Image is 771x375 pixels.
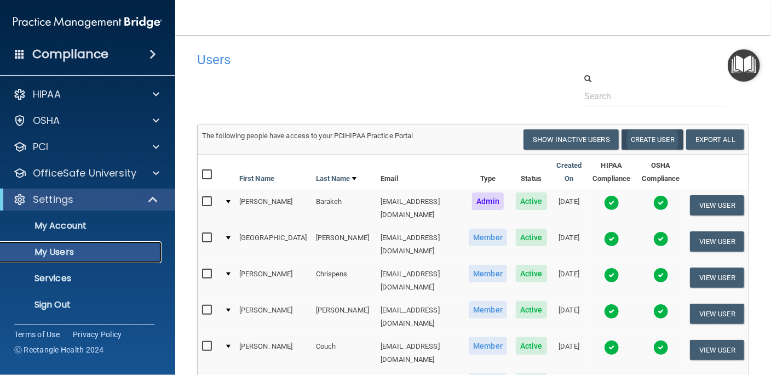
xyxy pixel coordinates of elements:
[235,263,312,299] td: [PERSON_NAME]
[376,155,464,190] th: Email
[622,129,683,150] button: Create User
[312,335,377,371] td: Couch
[469,229,507,246] span: Member
[197,53,513,67] h4: Users
[376,190,464,226] td: [EMAIL_ADDRESS][DOMAIN_NAME]
[376,335,464,371] td: [EMAIL_ADDRESS][DOMAIN_NAME]
[584,86,727,106] input: Search
[7,299,157,310] p: Sign Out
[472,192,504,210] span: Admin
[33,167,136,180] p: OfficeSafe University
[469,337,507,355] span: Member
[690,231,744,252] button: View User
[604,231,619,247] img: tick.e7d51cea.svg
[239,172,274,185] a: First Name
[511,155,551,190] th: Status
[469,265,507,282] span: Member
[7,273,157,284] p: Services
[33,114,60,127] p: OSHA
[516,337,547,355] span: Active
[33,88,61,101] p: HIPAA
[312,226,377,263] td: [PERSON_NAME]
[686,129,744,150] a: Export All
[13,167,159,180] a: OfficeSafe University
[604,195,619,211] img: tick.e7d51cea.svg
[587,155,636,190] th: HIPAA Compliance
[13,114,159,127] a: OSHA
[604,268,619,283] img: tick.e7d51cea.svg
[202,132,413,140] span: The following people have access to your PCIHIPAA Practice Portal
[556,159,583,185] a: Created On
[516,229,547,246] span: Active
[469,301,507,319] span: Member
[516,301,547,319] span: Active
[636,155,686,190] th: OSHA Compliance
[653,231,669,247] img: tick.e7d51cea.svg
[653,268,669,283] img: tick.e7d51cea.svg
[13,12,162,33] img: PMB logo
[653,195,669,211] img: tick.e7d51cea.svg
[516,192,547,210] span: Active
[235,190,312,226] td: [PERSON_NAME]
[690,268,744,288] button: View User
[653,340,669,355] img: tick.e7d51cea.svg
[523,129,619,150] button: Show Inactive Users
[13,193,159,206] a: Settings
[7,220,157,231] p: My Account
[13,140,159,154] a: PCI
[728,49,760,82] button: Open Resource Center
[312,190,377,226] td: Barakeh
[235,226,312,263] td: [GEOGRAPHIC_DATA]
[376,263,464,299] td: [EMAIL_ADDRESS][DOMAIN_NAME]
[464,155,511,190] th: Type
[312,263,377,299] td: Chrispens
[690,340,744,360] button: View User
[376,299,464,335] td: [EMAIL_ADDRESS][DOMAIN_NAME]
[13,88,159,101] a: HIPAA
[551,335,587,371] td: [DATE]
[235,335,312,371] td: [PERSON_NAME]
[73,329,122,340] a: Privacy Policy
[33,193,73,206] p: Settings
[14,329,60,340] a: Terms of Use
[604,340,619,355] img: tick.e7d51cea.svg
[551,263,587,299] td: [DATE]
[376,226,464,263] td: [EMAIL_ADDRESS][DOMAIN_NAME]
[551,226,587,263] td: [DATE]
[312,299,377,335] td: [PERSON_NAME]
[316,172,356,185] a: Last Name
[582,298,758,341] iframe: Drift Widget Chat Controller
[32,47,108,62] h4: Compliance
[235,299,312,335] td: [PERSON_NAME]
[7,247,157,258] p: My Users
[516,265,547,282] span: Active
[14,344,104,355] span: Ⓒ Rectangle Health 2024
[551,299,587,335] td: [DATE]
[690,195,744,215] button: View User
[33,140,48,154] p: PCI
[551,190,587,226] td: [DATE]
